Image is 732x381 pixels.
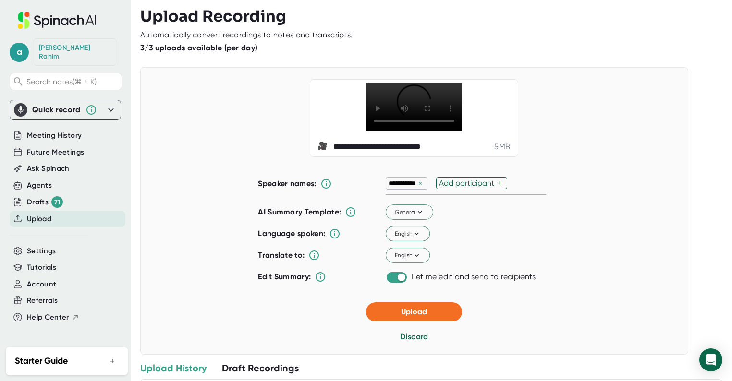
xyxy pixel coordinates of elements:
[27,214,51,225] button: Upload
[416,179,425,188] div: ×
[386,248,430,263] button: English
[494,142,510,152] div: 5 MB
[27,312,79,323] button: Help Center
[26,77,97,86] span: Search notes (⌘ + K)
[27,295,58,306] button: Referrals
[27,196,63,208] button: Drafts 71
[386,226,430,242] button: English
[400,332,428,341] span: Discard
[10,43,29,62] span: a
[106,354,119,368] button: +
[401,307,427,316] span: Upload
[318,141,329,153] span: video
[140,30,353,40] div: Automatically convert recordings to notes and transcripts.
[51,196,63,208] div: 71
[27,180,52,191] button: Agents
[258,272,311,281] b: Edit Summary:
[395,229,421,238] span: English
[366,302,462,321] button: Upload
[32,105,81,115] div: Quick record
[258,250,305,260] b: Translate to:
[699,348,722,371] div: Open Intercom Messenger
[395,208,425,216] span: General
[27,130,82,141] button: Meeting History
[27,279,56,290] button: Account
[439,179,498,188] div: Add participant
[258,179,316,188] b: Speaker names:
[140,43,257,52] b: 3/3 uploads available (per day)
[15,355,68,368] h2: Starter Guide
[258,229,325,238] b: Language spoken:
[222,362,299,374] div: Draft Recordings
[386,205,433,220] button: General
[39,44,111,60] div: Abdul Rahim
[140,362,207,374] div: Upload History
[27,312,69,323] span: Help Center
[395,251,421,260] span: English
[498,179,504,188] div: +
[27,147,84,158] button: Future Meetings
[14,100,117,119] div: Quick record
[400,331,428,343] button: Discard
[27,163,70,174] button: Ask Spinach
[27,196,63,208] div: Drafts
[27,246,56,257] button: Settings
[27,262,56,273] button: Tutorials
[140,7,722,25] h3: Upload Recording
[258,207,341,217] b: AI Summary Template:
[412,272,536,282] div: Let me edit and send to recipients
